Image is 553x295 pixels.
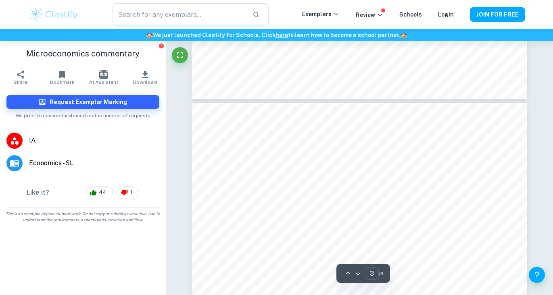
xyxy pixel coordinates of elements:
[94,189,111,197] span: 44
[16,109,150,119] span: We prioritize exemplars based on the number of requests
[113,3,246,26] input: Search for any exemplars...
[29,158,159,168] span: Economics - SL
[133,79,157,85] span: Download
[89,79,118,85] span: AI Assistant
[6,48,159,60] h1: Microeconomics commentary
[86,186,113,199] div: 44
[146,32,153,38] span: 🏫
[3,211,163,223] span: This is an example of past student work. Do not copy or submit as your own. Use to understand the...
[172,47,188,63] button: Fullscreen
[158,43,164,49] button: Report issue
[470,7,525,22] button: JOIN FOR FREE
[6,95,159,109] button: Request Exemplar Marking
[28,6,79,23] img: Clastify logo
[356,10,383,19] p: Review
[529,267,545,283] button: Help and Feedback
[27,188,49,197] h6: Like it?
[50,98,127,106] h6: Request Exemplar Marking
[29,136,159,145] span: IA
[2,31,551,39] h6: We just launched Clastify for Schools. Click to learn how to become a school partner.
[117,186,139,199] div: 1
[379,270,384,277] span: / 9
[83,66,125,89] button: AI Assistant
[124,66,166,89] button: Download
[14,79,27,85] span: Share
[302,10,340,19] p: Exemplars
[50,79,75,85] span: Bookmark
[400,32,407,38] span: 🏫
[42,66,83,89] button: Bookmark
[125,189,137,197] span: 1
[438,11,454,18] a: Login
[99,70,108,79] img: AI Assistant
[275,32,288,38] a: here
[399,11,422,18] a: Schools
